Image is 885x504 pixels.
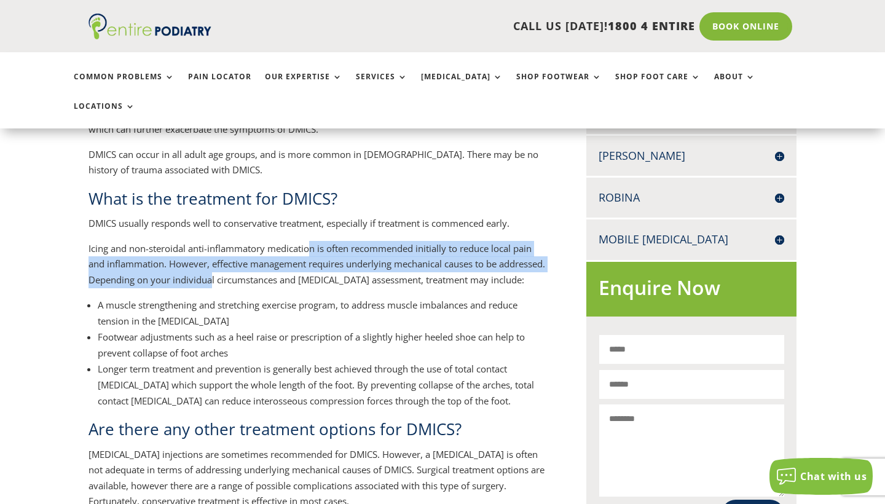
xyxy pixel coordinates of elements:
[88,418,462,440] span: Are there any other treatment options for DMICS?
[88,14,211,39] img: logo (1)
[599,190,784,205] h4: Robina
[88,147,548,187] p: DMICS can occur in all adult age groups, and is more common in [DEMOGRAPHIC_DATA]. There may be n...
[599,274,784,308] h2: Enquire Now
[188,73,251,99] a: Pain Locator
[98,297,548,329] li: A muscle strengthening and stretching exercise program, to address muscle imbalances and reduce t...
[699,12,792,41] a: Book Online
[98,361,548,409] li: Longer term treatment and prevention is generally best achieved through the use of total contact ...
[800,470,867,483] span: Chat with us
[98,329,548,361] li: Footwear adjustments such as a heel raise or prescription of a slightly higher heeled shoe can he...
[74,102,135,128] a: Locations
[516,73,602,99] a: Shop Footwear
[88,30,211,42] a: Entire Podiatry
[599,148,784,163] h4: [PERSON_NAME]
[88,187,337,210] span: What is the treatment for DMICS?
[421,73,503,99] a: [MEDICAL_DATA]
[74,73,175,99] a: Common Problems
[265,73,342,99] a: Our Expertise
[608,18,695,33] span: 1800 4 ENTIRE
[599,232,784,247] h4: Mobile [MEDICAL_DATA]
[714,73,755,99] a: About
[769,458,873,495] button: Chat with us
[356,73,407,99] a: Services
[88,216,548,241] p: DMICS usually responds well to conservative treatment, especially if treatment is commenced early.
[88,241,548,297] p: Icing and non-steroidal anti-inflammatory medication is often recommended initially to reduce loc...
[251,18,695,34] p: CALL US [DATE]!
[615,73,701,99] a: Shop Foot Care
